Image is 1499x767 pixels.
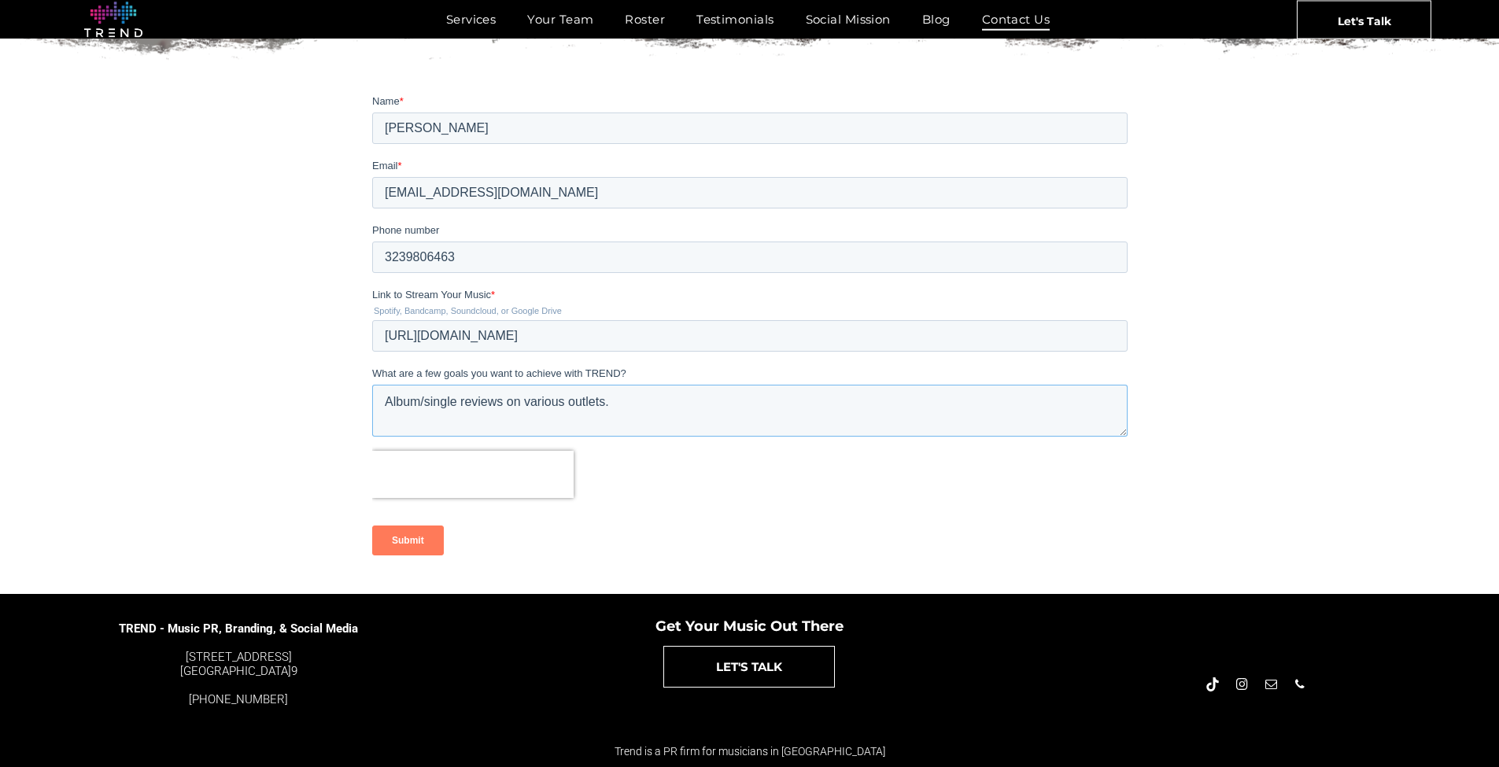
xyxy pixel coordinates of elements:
[1338,1,1391,40] span: Let's Talk
[906,8,966,31] a: Blog
[790,8,906,31] a: Social Mission
[180,650,292,678] font: [STREET_ADDRESS] [GEOGRAPHIC_DATA]
[966,8,1066,31] a: Contact Us
[609,8,681,31] a: Roster
[681,8,789,31] a: Testimonials
[189,692,288,706] a: [PHONE_NUMBER]
[180,650,292,678] a: [STREET_ADDRESS][GEOGRAPHIC_DATA]
[1204,676,1221,697] a: Tiktok
[430,8,512,31] a: Services
[716,647,782,687] span: LET'S TALK
[511,8,609,31] a: Your Team
[372,94,1128,586] iframe: Form 0
[1216,584,1499,767] iframe: Chat Widget
[119,621,358,636] span: TREND - Music PR, Branding, & Social Media
[615,745,885,758] span: Trend is a PR firm for musicians in [GEOGRAPHIC_DATA]
[663,646,835,688] a: LET'S TALK
[655,618,844,635] span: Get Your Music Out There
[84,2,142,38] img: logo
[118,650,359,678] div: 9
